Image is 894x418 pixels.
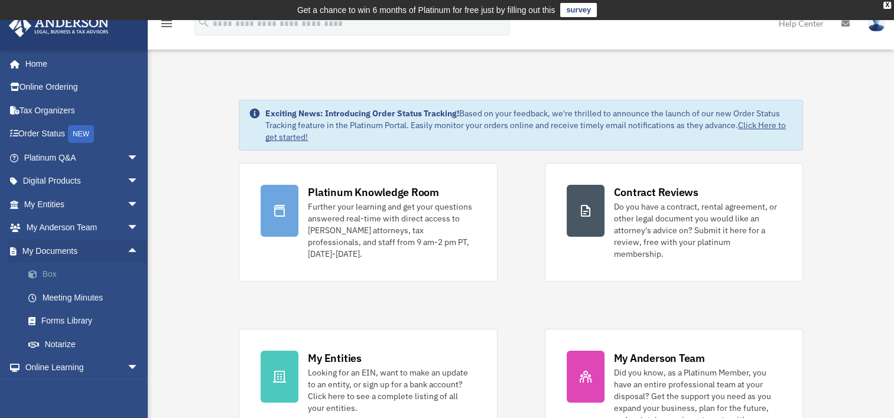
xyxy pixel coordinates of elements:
[614,201,781,260] div: Do you have a contract, rental agreement, or other legal document you would like an attorney's ad...
[8,239,157,263] a: My Documentsarrow_drop_up
[8,122,157,146] a: Order StatusNEW
[127,146,151,170] span: arrow_drop_down
[8,146,157,169] a: Platinum Q&Aarrow_drop_down
[17,286,157,309] a: Meeting Minutes
[127,169,151,194] span: arrow_drop_down
[883,2,891,9] div: close
[5,14,112,37] img: Anderson Advisors Platinum Portal
[68,125,94,143] div: NEW
[265,107,792,143] div: Based on your feedback, we're thrilled to announce the launch of our new Order Status Tracking fe...
[308,201,475,260] div: Further your learning and get your questions answered real-time with direct access to [PERSON_NAM...
[17,332,157,356] a: Notarize
[17,309,157,333] a: Forms Library
[160,17,174,31] i: menu
[17,263,157,286] a: Box
[8,99,157,122] a: Tax Organizers
[8,216,157,240] a: My Anderson Teamarrow_drop_down
[8,76,157,99] a: Online Ordering
[127,356,151,380] span: arrow_drop_down
[867,15,885,32] img: User Pic
[239,163,497,282] a: Platinum Knowledge Room Further your learning and get your questions answered real-time with dire...
[545,163,803,282] a: Contract Reviews Do you have a contract, rental agreement, or other legal document you would like...
[197,16,210,29] i: search
[614,185,698,200] div: Contract Reviews
[308,351,361,365] div: My Entities
[127,192,151,217] span: arrow_drop_down
[297,3,555,17] div: Get a chance to win 6 months of Platinum for free just by filling out this
[308,185,439,200] div: Platinum Knowledge Room
[265,108,459,119] strong: Exciting News: Introducing Order Status Tracking!
[8,192,157,216] a: My Entitiesarrow_drop_down
[160,21,174,31] a: menu
[560,3,597,17] a: survey
[8,169,157,193] a: Digital Productsarrow_drop_down
[308,367,475,414] div: Looking for an EIN, want to make an update to an entity, or sign up for a bank account? Click her...
[127,216,151,240] span: arrow_drop_down
[265,120,786,142] a: Click Here to get started!
[127,239,151,263] span: arrow_drop_up
[614,351,705,365] div: My Anderson Team
[8,356,157,380] a: Online Learningarrow_drop_down
[8,52,151,76] a: Home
